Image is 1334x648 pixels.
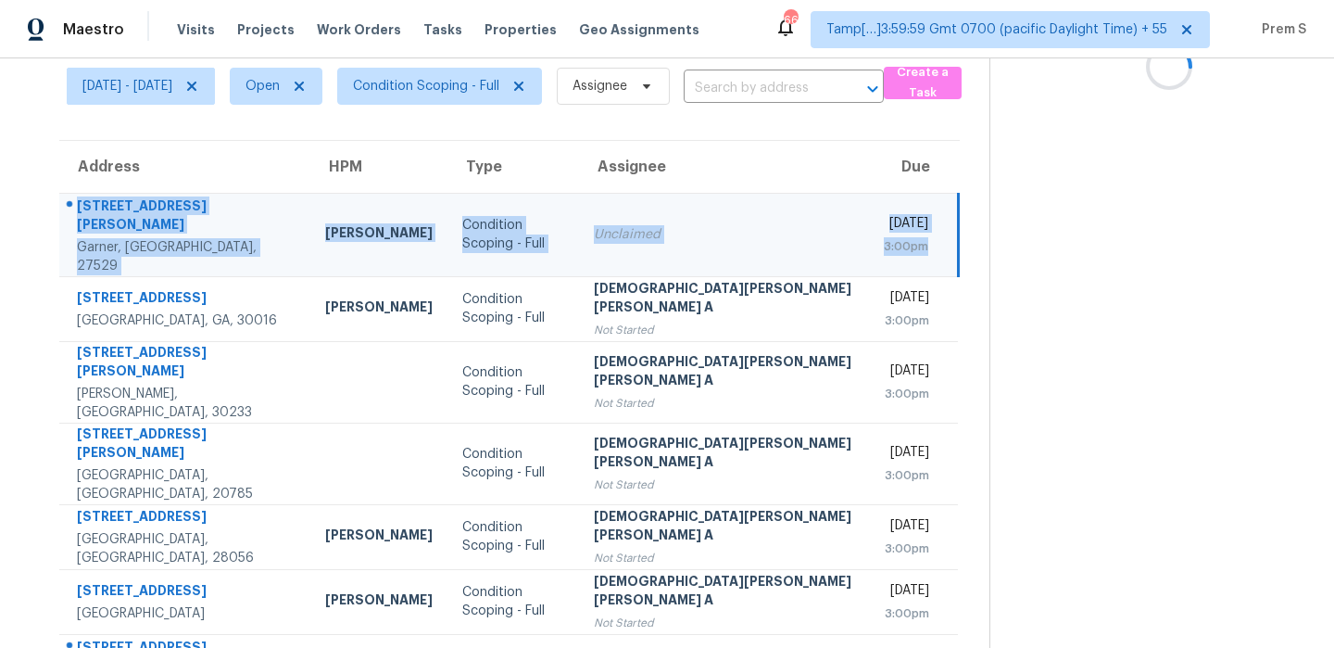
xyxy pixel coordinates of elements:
div: [DATE] [884,362,930,385]
div: Condition Scoping - Full [462,216,564,253]
div: Condition Scoping - Full [462,363,564,400]
span: Tasks [423,23,462,36]
div: 3:00pm [884,604,930,623]
div: 3:00pm [884,466,930,485]
span: [DATE] - [DATE] [82,77,172,95]
button: Open [860,76,886,102]
span: Tamp[…]3:59:59 Gmt 0700 (pacific Daylight Time) + 55 [826,20,1167,39]
div: [DATE] [884,443,930,466]
span: Properties [485,20,557,39]
span: Work Orders [317,20,401,39]
div: Condition Scoping - Full [462,290,564,327]
button: Create a Task [884,67,962,99]
div: Condition Scoping - Full [462,518,564,555]
div: Garner, [GEOGRAPHIC_DATA], 27529 [77,238,296,275]
div: [PERSON_NAME], [GEOGRAPHIC_DATA], 30233 [77,385,296,422]
th: Assignee [579,141,869,193]
div: [STREET_ADDRESS][PERSON_NAME] [77,343,296,385]
div: [DATE] [884,288,930,311]
div: Condition Scoping - Full [462,583,564,620]
div: [DEMOGRAPHIC_DATA][PERSON_NAME] [PERSON_NAME] A [594,507,854,549]
div: 662 [784,11,797,30]
div: [GEOGRAPHIC_DATA], [GEOGRAPHIC_DATA], 20785 [77,466,296,503]
div: [DEMOGRAPHIC_DATA][PERSON_NAME] [PERSON_NAME] A [594,572,854,614]
span: Assignee [573,77,627,95]
div: Not Started [594,394,854,413]
span: Open [245,77,280,95]
div: [DATE] [884,516,930,540]
div: [STREET_ADDRESS] [77,288,296,311]
div: [PERSON_NAME] [325,298,433,321]
div: [PERSON_NAME] [325,591,433,614]
th: HPM [310,141,447,193]
span: Prem S [1254,20,1306,39]
div: Not Started [594,614,854,632]
div: [PERSON_NAME] [325,223,433,247]
div: [DEMOGRAPHIC_DATA][PERSON_NAME] [PERSON_NAME] A [594,434,854,476]
div: 3:00pm [884,385,930,403]
span: Condition Scoping - Full [353,77,499,95]
div: [PERSON_NAME] [325,526,433,549]
input: Search by address [684,74,832,103]
span: Geo Assignments [579,20,699,39]
div: [STREET_ADDRESS][PERSON_NAME] [77,425,296,466]
div: Unclaimed [594,225,854,244]
th: Address [59,141,310,193]
div: [DATE] [884,214,928,237]
div: 3:00pm [884,237,928,256]
div: Not Started [594,549,854,567]
div: Not Started [594,476,854,494]
div: 3:00pm [884,540,930,558]
div: [STREET_ADDRESS] [77,507,296,530]
span: Maestro [63,20,124,39]
div: [STREET_ADDRESS] [77,581,296,604]
div: [DEMOGRAPHIC_DATA][PERSON_NAME] [PERSON_NAME] A [594,352,854,394]
div: Not Started [594,321,854,339]
div: [DATE] [884,581,930,604]
div: [GEOGRAPHIC_DATA], GA, 30016 [77,311,296,330]
span: Projects [237,20,295,39]
th: Due [869,141,959,193]
div: 3:00pm [884,311,930,330]
div: [GEOGRAPHIC_DATA], [GEOGRAPHIC_DATA], 28056 [77,530,296,567]
div: [DEMOGRAPHIC_DATA][PERSON_NAME] [PERSON_NAME] A [594,279,854,321]
div: Condition Scoping - Full [462,445,564,482]
div: [GEOGRAPHIC_DATA] [77,604,296,623]
div: [STREET_ADDRESS][PERSON_NAME] [77,197,296,238]
span: Create a Task [893,62,952,105]
span: Visits [177,20,215,39]
th: Type [447,141,579,193]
